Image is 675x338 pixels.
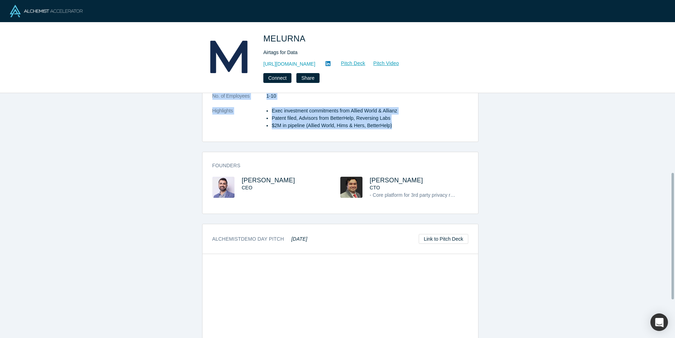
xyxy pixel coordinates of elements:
li: Patent filed, Advisors from BetterHelp, Reversing Labs [272,115,468,122]
a: Link to Pitch Deck [419,234,468,244]
li: Exec investment commitments from Allied World & Allianz [272,107,468,115]
img: MELURNA's Logo [204,32,253,82]
dt: Highlights [212,107,266,137]
button: Share [296,73,319,83]
span: CTO [370,185,380,190]
button: Connect [263,73,291,83]
h3: Alchemist Demo Day Pitch [212,235,308,243]
a: Pitch Video [366,59,399,67]
a: [PERSON_NAME] [242,177,295,184]
span: MELURNA [263,34,308,43]
span: CEO [242,185,252,190]
img: Sam Jadali's Profile Image [212,177,234,198]
em: [DATE] [291,236,307,242]
a: [PERSON_NAME] [370,177,423,184]
div: Airtags for Data [263,49,460,56]
h3: Founders [212,162,458,169]
a: [URL][DOMAIN_NAME] [263,60,315,68]
a: Pitch Deck [333,59,366,67]
dd: 1-10 [266,92,468,100]
img: Alchemist Logo [10,5,83,17]
li: $2M in pipeline (Allied World, Hims & Hers, BetterHelp) [272,122,468,129]
img: Abhishek Bhattacharyya's Profile Image [340,177,362,198]
dt: No. of Employees [212,92,266,107]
